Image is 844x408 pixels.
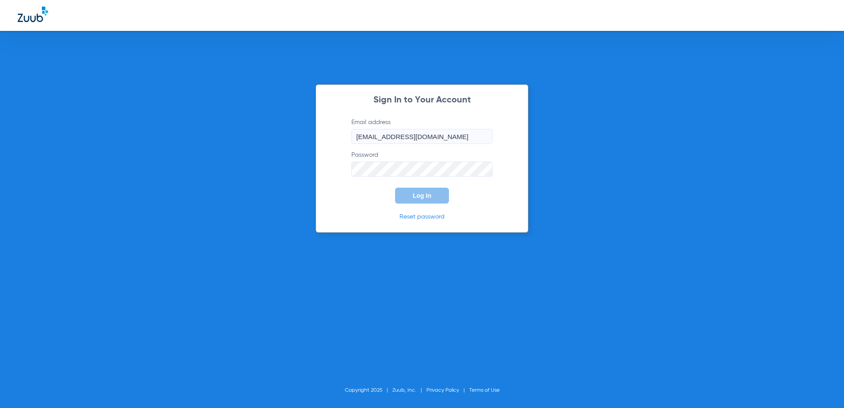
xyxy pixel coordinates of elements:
[469,388,500,393] a: Terms of Use
[351,118,493,144] label: Email address
[392,386,426,395] li: Zuub, Inc.
[426,388,459,393] a: Privacy Policy
[413,192,431,199] span: Log In
[18,7,48,22] img: Zuub Logo
[351,162,493,177] input: Password
[351,129,493,144] input: Email address
[345,386,392,395] li: Copyright 2025
[351,151,493,177] label: Password
[338,96,506,105] h2: Sign In to Your Account
[395,188,449,204] button: Log In
[399,214,445,220] a: Reset password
